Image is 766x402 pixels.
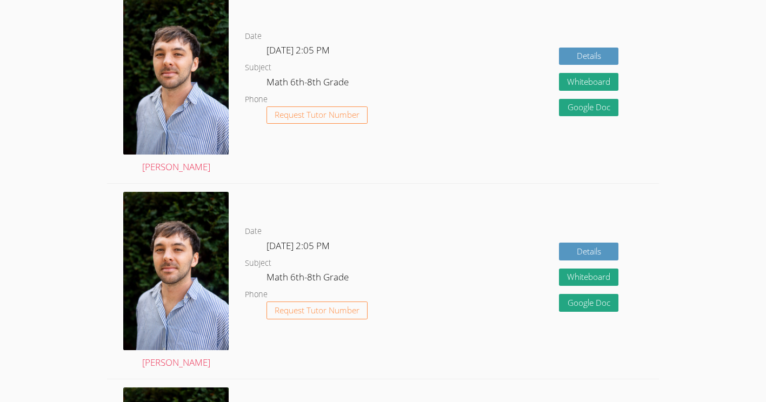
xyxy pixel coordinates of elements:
a: Details [559,243,618,260]
button: Request Tutor Number [267,301,368,319]
a: Google Doc [559,99,618,117]
dt: Phone [245,93,268,106]
span: [DATE] 2:05 PM [267,44,330,56]
span: [DATE] 2:05 PM [267,239,330,252]
dt: Subject [245,61,271,75]
dd: Math 6th-8th Grade [267,75,351,93]
a: Details [559,48,618,65]
span: Request Tutor Number [275,111,359,119]
dt: Date [245,225,262,238]
button: Request Tutor Number [267,106,368,124]
dt: Subject [245,257,271,270]
span: Request Tutor Number [275,306,359,314]
button: Whiteboard [559,269,618,286]
dd: Math 6th-8th Grade [267,270,351,288]
button: Whiteboard [559,73,618,91]
dt: Phone [245,288,268,301]
a: [PERSON_NAME] [123,192,229,370]
a: Google Doc [559,294,618,312]
dt: Date [245,30,262,43]
img: profile.jpg [123,192,229,350]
